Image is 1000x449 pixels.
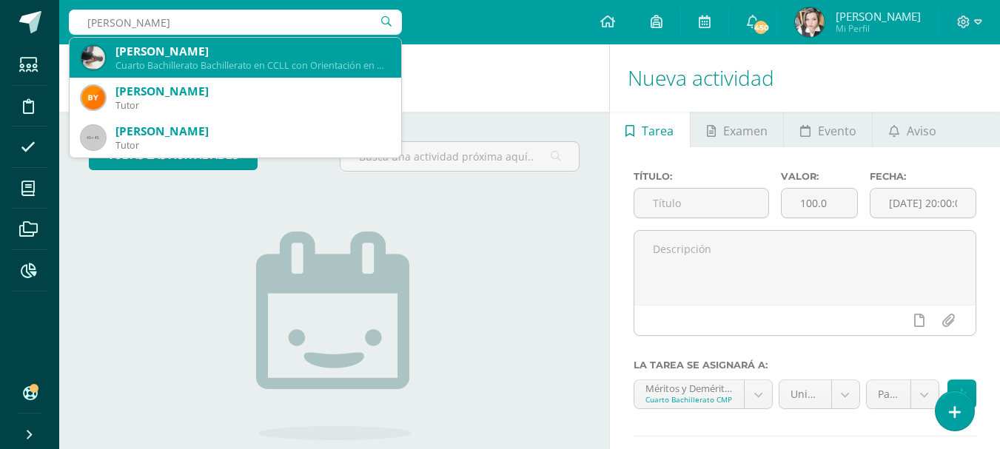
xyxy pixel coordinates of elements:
[795,7,825,37] img: fdcb2fbed13c59cbc26ffce57975ecf3.png
[873,112,952,147] a: Aviso
[791,380,820,408] span: Unidad 3
[781,171,858,182] label: Valor:
[878,380,899,408] span: Parcial (0.0%)
[818,113,856,149] span: Evento
[256,232,412,440] img: no_activities.png
[340,142,578,171] input: Busca una actividad próxima aquí...
[81,46,105,70] img: 25787b822ce7b89b296a7c9654a71905.png
[115,124,389,139] div: [PERSON_NAME]
[81,126,105,149] img: 45x45
[115,139,389,152] div: Tutor
[836,9,921,24] span: [PERSON_NAME]
[634,189,769,217] input: Título
[836,22,921,35] span: Mi Perfil
[907,113,936,149] span: Aviso
[645,394,733,405] div: Cuarto Bachillerato CMP Bachillerato en CCLL con Orientación en Computación
[753,19,769,36] span: 450
[610,112,690,147] a: Tarea
[634,171,770,182] label: Título:
[69,10,402,35] input: Busca un usuario...
[634,380,772,408] a: Méritos y Deméritos 4to. [PERSON_NAME]. en CCLL. "C" 'C'Cuarto Bachillerato CMP Bachillerato en C...
[634,359,976,371] label: La tarea se asignará a:
[115,59,389,72] div: Cuarto Bachillerato Bachillerato en CCLL con Orientación en Diseño Gráfico 2013000517
[691,112,783,147] a: Examen
[115,44,389,59] div: [PERSON_NAME]
[115,99,389,112] div: Tutor
[645,380,733,394] div: Méritos y Deméritos 4to. [PERSON_NAME]. en CCLL. "C" 'C'
[784,112,872,147] a: Evento
[642,113,674,149] span: Tarea
[782,189,857,217] input: Puntos máximos
[867,380,939,408] a: Parcial (0.0%)
[628,44,982,112] h1: Nueva actividad
[115,84,389,99] div: [PERSON_NAME]
[779,380,859,408] a: Unidad 3
[870,171,976,182] label: Fecha:
[81,86,105,109] img: 577437356a627a5002a98efecc807418.png
[723,113,768,149] span: Examen
[870,189,976,217] input: Fecha de entrega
